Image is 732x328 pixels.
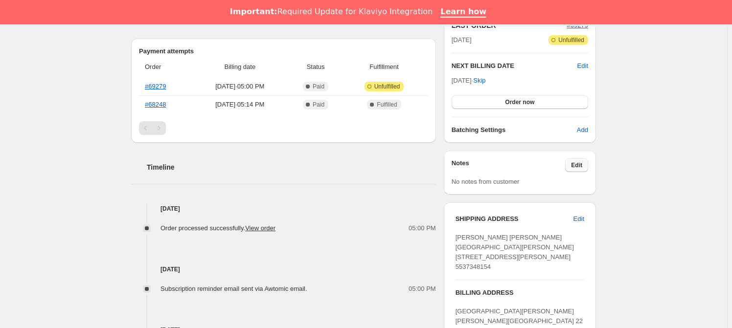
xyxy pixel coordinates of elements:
span: [DATE] · [452,77,486,84]
span: [DATE] [452,35,472,45]
span: 05:00 PM [409,223,436,233]
span: Subscription reminder email sent via Awtomic email. [160,285,307,292]
span: Add [577,125,588,135]
h4: [DATE] [131,264,436,274]
a: #69279 [145,83,166,90]
a: Learn how [440,7,486,18]
button: Edit [565,158,588,172]
a: #68248 [145,101,166,108]
span: Skip [473,76,485,86]
h6: Batching Settings [452,125,577,135]
h2: Payment attempts [139,46,428,56]
nav: Pagination [139,121,428,135]
span: Unfulfilled [558,36,584,44]
span: Order now [505,98,534,106]
h3: BILLING ADDRESS [456,288,584,298]
button: Order now [452,95,588,109]
span: 05:00 PM [409,284,436,294]
span: Edit [571,161,582,169]
span: Order processed successfully. [160,224,275,232]
h4: [DATE] [131,204,436,214]
span: Paid [313,101,324,109]
span: Billing date [195,62,285,72]
h3: SHIPPING ADDRESS [456,214,573,224]
h2: Timeline [147,162,436,172]
span: [DATE] · 05:00 PM [195,82,285,91]
b: Important: [230,7,277,16]
span: Paid [313,83,324,90]
span: Edit [573,214,584,224]
button: Skip [467,73,491,88]
span: Fulfillment [346,62,422,72]
button: Edit [577,61,588,71]
span: Unfulfilled [374,83,400,90]
span: [DATE] · 05:14 PM [195,100,285,109]
span: No notes from customer [452,178,520,185]
button: Add [571,122,594,138]
a: View order [245,224,275,232]
div: Required Update for Klaviyo Integration [230,7,433,17]
span: Fulfilled [377,101,397,109]
button: Edit [568,211,590,227]
a: #69279 [567,22,588,29]
h2: NEXT BILLING DATE [452,61,577,71]
h3: Notes [452,158,566,172]
span: Status [291,62,340,72]
span: [PERSON_NAME] [PERSON_NAME] [GEOGRAPHIC_DATA][PERSON_NAME] [STREET_ADDRESS][PERSON_NAME] 5537348154 [456,234,574,270]
th: Order [139,56,192,78]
